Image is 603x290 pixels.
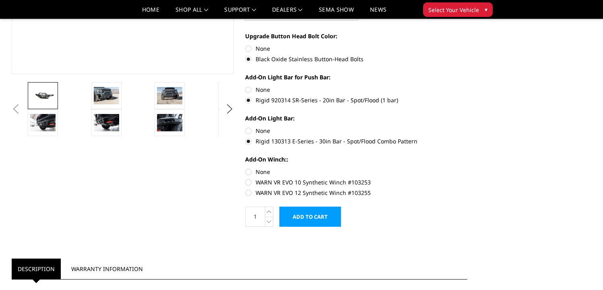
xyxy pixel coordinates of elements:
[245,85,467,94] label: None
[142,7,159,19] a: Home
[10,103,22,115] button: Previous
[245,126,467,135] label: None
[279,207,341,227] input: Add to Cart
[319,7,354,19] a: SEMA Show
[370,7,386,19] a: News
[94,114,119,131] img: 2021-2025 Ford Raptor - Freedom Series - Baja Front Bumper (winch mount)
[428,6,479,14] span: Select Your Vehicle
[272,7,303,19] a: Dealers
[176,7,208,19] a: shop all
[224,7,256,19] a: Support
[245,44,467,53] label: None
[245,137,467,145] label: Rigid 130313 E-Series - 30in Bar - Spot/Flood Combo Pattern
[30,90,56,101] img: 2021-2025 Ford Raptor - Freedom Series - Baja Front Bumper (winch mount)
[245,168,467,176] label: None
[245,55,467,63] label: Black Oxide Stainless Button-Head Bolts
[245,188,467,197] label: WARN VR EVO 12 Synthetic Winch #103255
[65,259,149,279] a: Warranty Information
[245,114,467,122] label: Add-On Light Bar:
[157,87,182,104] img: 2021-2025 Ford Raptor - Freedom Series - Baja Front Bumper (winch mount)
[485,5,487,14] span: ▾
[423,2,493,17] button: Select Your Vehicle
[245,155,467,164] label: Add-On Winch::
[12,259,61,279] a: Description
[245,178,467,186] label: WARN VR EVO 10 Synthetic Winch #103253
[245,32,467,40] label: Upgrade Button Head Bolt Color:
[30,114,56,131] img: 2021-2025 Ford Raptor - Freedom Series - Baja Front Bumper (winch mount)
[224,103,236,115] button: Next
[245,96,467,104] label: Rigid 920314 SR-Series - 20in Bar - Spot/Flood (1 bar)
[245,73,467,81] label: Add-On Light Bar for Push Bar:
[94,87,119,104] img: 2021-2025 Ford Raptor - Freedom Series - Baja Front Bumper (winch mount)
[157,114,182,131] img: 2021-2025 Ford Raptor - Freedom Series - Baja Front Bumper (winch mount)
